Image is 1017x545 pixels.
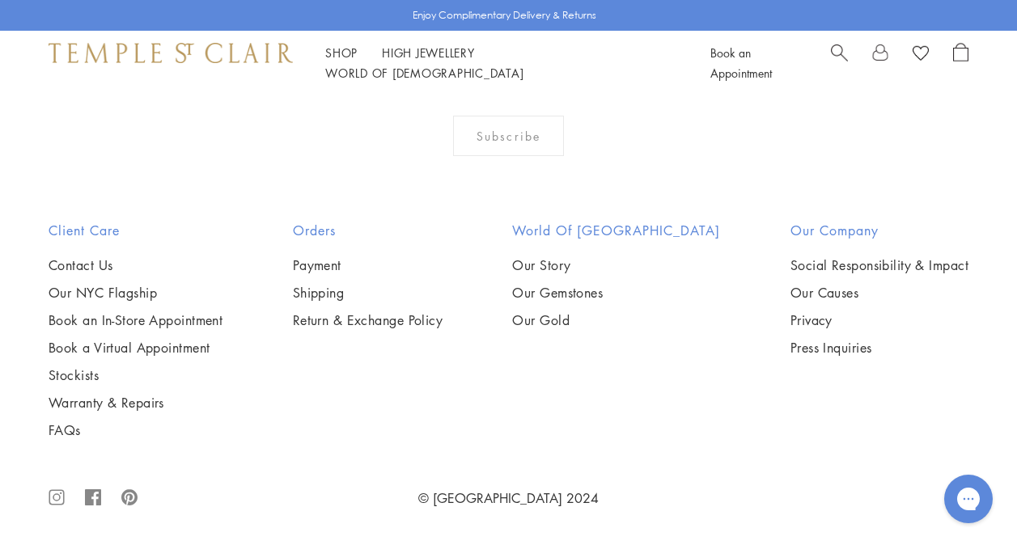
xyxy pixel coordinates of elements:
[325,44,358,61] a: ShopShop
[512,221,720,240] h2: World of [GEOGRAPHIC_DATA]
[790,284,968,302] a: Our Causes
[49,256,222,274] a: Contact Us
[49,366,222,384] a: Stockists
[49,221,222,240] h2: Client Care
[790,311,968,329] a: Privacy
[49,284,222,302] a: Our NYC Flagship
[49,311,222,329] a: Book an In-Store Appointment
[790,256,968,274] a: Social Responsibility & Impact
[453,116,564,156] div: Subscribe
[293,221,443,240] h2: Orders
[512,284,720,302] a: Our Gemstones
[913,43,929,67] a: View Wishlist
[710,44,772,81] a: Book an Appointment
[49,394,222,412] a: Warranty & Repairs
[512,311,720,329] a: Our Gold
[293,311,443,329] a: Return & Exchange Policy
[790,221,968,240] h2: Our Company
[325,65,523,81] a: World of [DEMOGRAPHIC_DATA]World of [DEMOGRAPHIC_DATA]
[293,256,443,274] a: Payment
[49,43,293,62] img: Temple St. Clair
[831,43,848,83] a: Search
[413,7,596,23] p: Enjoy Complimentary Delivery & Returns
[382,44,475,61] a: High JewelleryHigh Jewellery
[49,421,222,439] a: FAQs
[953,43,968,83] a: Open Shopping Bag
[325,43,674,83] nav: Main navigation
[49,339,222,357] a: Book a Virtual Appointment
[293,284,443,302] a: Shipping
[790,339,968,357] a: Press Inquiries
[936,469,1001,529] iframe: Gorgias live chat messenger
[418,489,599,507] a: © [GEOGRAPHIC_DATA] 2024
[512,256,720,274] a: Our Story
